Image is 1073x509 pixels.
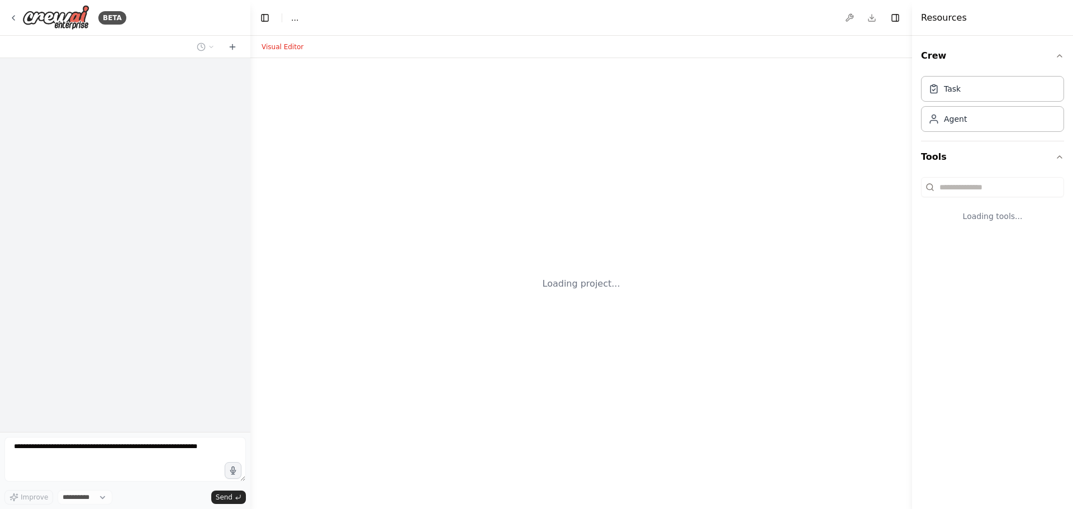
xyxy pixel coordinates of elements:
[944,83,961,94] div: Task
[921,141,1064,173] button: Tools
[921,202,1064,231] div: Loading tools...
[192,40,219,54] button: Switch to previous chat
[257,10,273,26] button: Hide left sidebar
[21,493,48,502] span: Improve
[4,490,53,505] button: Improve
[22,5,89,30] img: Logo
[887,10,903,26] button: Hide right sidebar
[291,12,298,23] span: ...
[921,72,1064,141] div: Crew
[921,40,1064,72] button: Crew
[211,491,246,504] button: Send
[255,40,310,54] button: Visual Editor
[543,277,620,291] div: Loading project...
[291,12,298,23] nav: breadcrumb
[921,11,967,25] h4: Resources
[921,173,1064,240] div: Tools
[216,493,232,502] span: Send
[224,40,241,54] button: Start a new chat
[944,113,967,125] div: Agent
[98,11,126,25] div: BETA
[225,462,241,479] button: Click to speak your automation idea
